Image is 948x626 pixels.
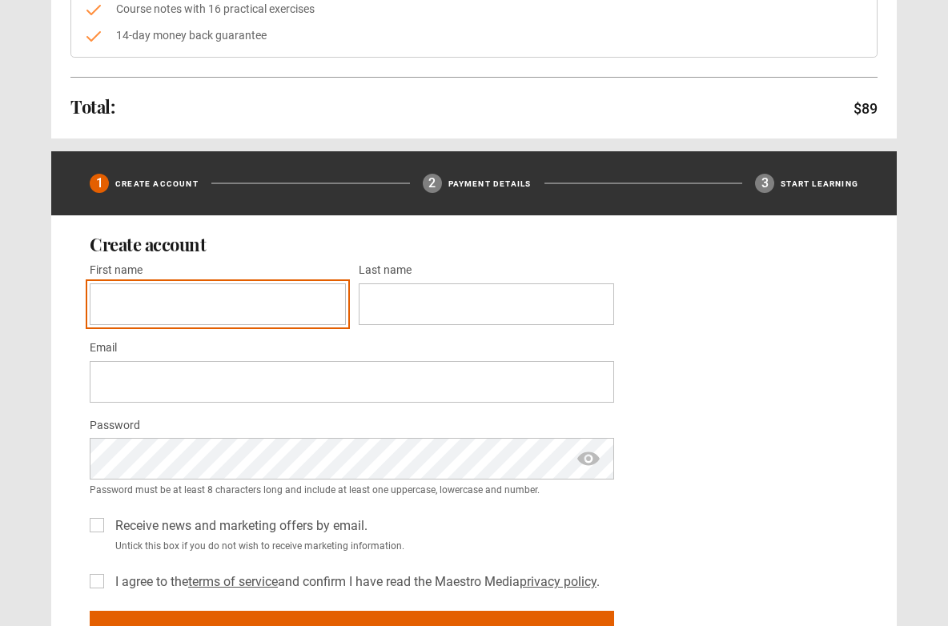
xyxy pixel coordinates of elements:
[576,438,601,480] span: show password
[520,574,597,589] a: privacy policy
[84,1,864,18] li: Course notes with 16 practical exercises
[84,27,864,44] li: 14-day money back guarantee
[70,97,114,116] h2: Total:
[90,483,614,497] small: Password must be at least 8 characters long and include at least one uppercase, lowercase and num...
[90,174,109,193] div: 1
[90,261,143,280] label: First name
[188,574,278,589] a: terms of service
[115,178,199,190] p: Create Account
[423,174,442,193] div: 2
[359,261,412,280] label: Last name
[755,174,774,193] div: 3
[109,539,614,553] small: Untick this box if you do not wish to receive marketing information.
[448,178,532,190] p: Payment details
[90,416,140,435] label: Password
[854,98,878,119] p: $89
[90,339,117,358] label: Email
[109,572,600,592] label: I agree to the and confirm I have read the Maestro Media .
[109,516,368,536] label: Receive news and marketing offers by email.
[781,178,858,190] p: Start learning
[90,235,858,254] h2: Create account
